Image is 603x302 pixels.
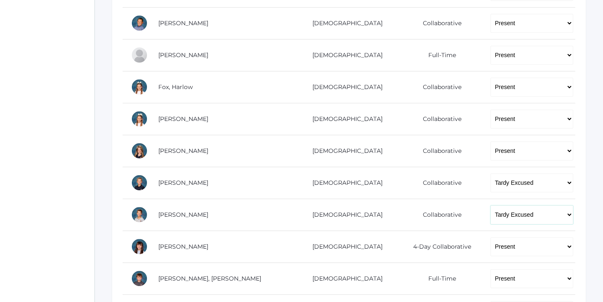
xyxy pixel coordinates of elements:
td: [DEMOGRAPHIC_DATA] [294,71,396,103]
td: Full-Time [396,39,482,71]
td: Collaborative [396,71,482,103]
div: Harlow Fox [131,79,148,95]
td: 4-Day Collaborative [396,231,482,263]
a: [PERSON_NAME] [158,115,208,123]
div: Violet Fox [131,110,148,127]
a: [PERSON_NAME] [158,211,208,218]
td: [DEMOGRAPHIC_DATA] [294,135,396,167]
td: Collaborative [396,135,482,167]
div: Atziri Hernandez [131,238,148,255]
td: [DEMOGRAPHIC_DATA] [294,263,396,294]
td: [DEMOGRAPHIC_DATA] [294,39,396,71]
td: Collaborative [396,7,482,39]
td: Collaborative [396,199,482,231]
a: Fox, Harlow [158,83,193,91]
a: [PERSON_NAME] [158,147,208,155]
td: Collaborative [396,167,482,199]
a: [PERSON_NAME] [158,179,208,186]
td: Full-Time [396,263,482,294]
div: Bennett Burgh [131,15,148,32]
div: Ava Frieder [131,142,148,159]
a: [PERSON_NAME] [158,51,208,59]
td: Collaborative [396,103,482,135]
div: Jackson Kilian [131,270,148,287]
td: [DEMOGRAPHIC_DATA] [294,231,396,263]
td: [DEMOGRAPHIC_DATA] [294,103,396,135]
div: Ezekiel Dinwiddie [131,47,148,63]
a: [PERSON_NAME] [158,19,208,27]
td: [DEMOGRAPHIC_DATA] [294,199,396,231]
div: Lukas Gregg [131,174,148,191]
a: [PERSON_NAME], [PERSON_NAME] [158,275,261,282]
div: Noah Gregg [131,206,148,223]
a: [PERSON_NAME] [158,243,208,250]
td: [DEMOGRAPHIC_DATA] [294,7,396,39]
td: [DEMOGRAPHIC_DATA] [294,167,396,199]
